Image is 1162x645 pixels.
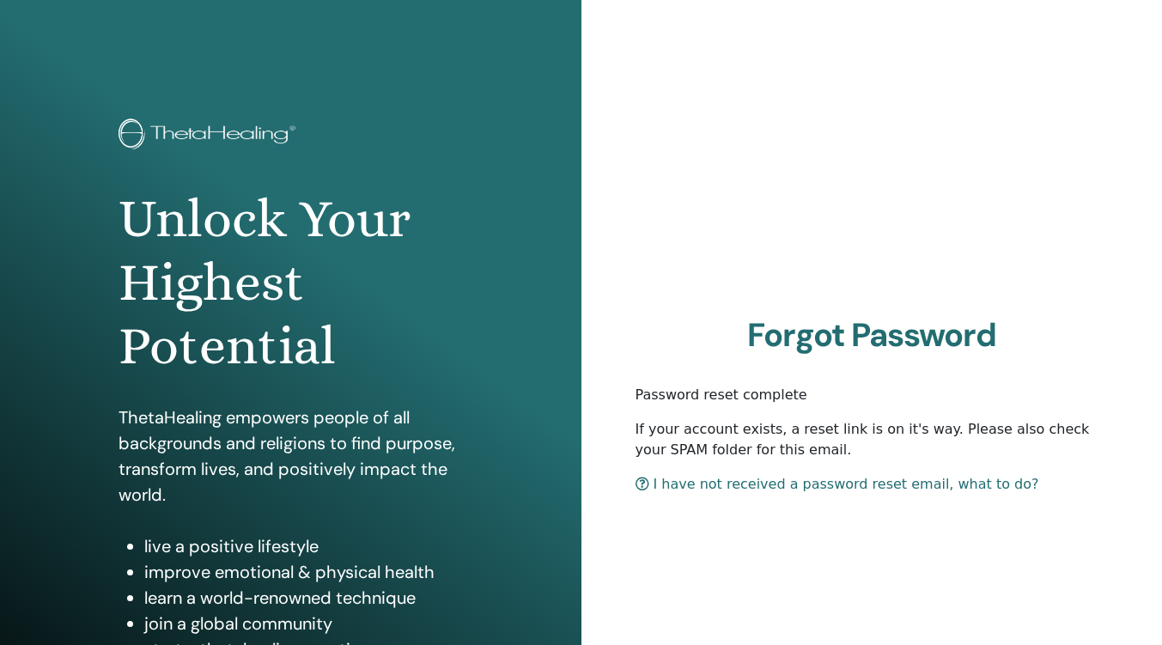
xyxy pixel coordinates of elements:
[144,533,463,559] li: live a positive lifestyle
[119,187,463,379] h1: Unlock Your Highest Potential
[119,405,463,508] p: ThetaHealing empowers people of all backgrounds and religions to find purpose, transform lives, a...
[144,585,463,611] li: learn a world-renowned technique
[636,385,1109,405] p: Password reset complete
[144,559,463,585] li: improve emotional & physical health
[144,611,463,636] li: join a global community
[636,316,1109,356] h2: Forgot Password
[636,476,1039,492] a: I have not received a password reset email, what to do?
[636,419,1109,460] p: If your account exists, a reset link is on it's way. Please also check your SPAM folder for this ...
